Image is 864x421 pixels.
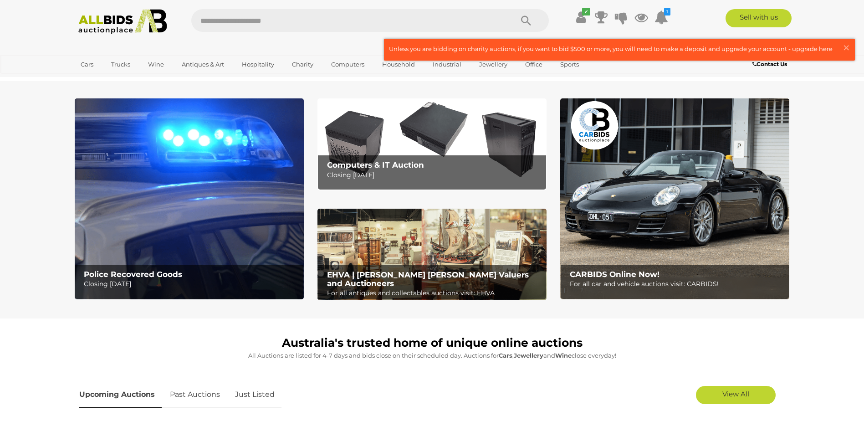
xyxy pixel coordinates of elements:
[519,57,548,72] a: Office
[228,381,281,408] a: Just Listed
[75,72,151,87] a: [GEOGRAPHIC_DATA]
[555,352,572,359] strong: Wine
[317,98,547,190] img: Computers & IT Auction
[75,57,99,72] a: Cars
[163,381,227,408] a: Past Auctions
[317,98,547,190] a: Computers & IT Auction Computers & IT Auction Closing [DATE]
[560,98,789,299] a: CARBIDS Online Now! CARBIDS Online Now! For all car and vehicle auctions visit: CARBIDS!
[327,288,542,299] p: For all antiques and collectables auctions visit: EHVA
[696,386,776,404] a: View All
[722,390,749,398] span: View All
[514,352,543,359] strong: Jewellery
[317,209,547,301] a: EHVA | Evans Hastings Valuers and Auctioneers EHVA | [PERSON_NAME] [PERSON_NAME] Valuers and Auct...
[325,57,370,72] a: Computers
[236,57,280,72] a: Hospitality
[560,98,789,299] img: CARBIDS Online Now!
[142,57,170,72] a: Wine
[842,39,850,56] span: ×
[499,352,512,359] strong: Cars
[752,59,789,69] a: Contact Us
[554,57,585,72] a: Sports
[327,270,529,288] b: EHVA | [PERSON_NAME] [PERSON_NAME] Valuers and Auctioneers
[752,61,787,67] b: Contact Us
[105,57,136,72] a: Trucks
[73,9,172,34] img: Allbids.com.au
[317,209,547,301] img: EHVA | Evans Hastings Valuers and Auctioneers
[79,350,785,361] p: All Auctions are listed for 4-7 days and bids close on their scheduled day. Auctions for , and cl...
[84,278,298,290] p: Closing [DATE]
[503,9,549,32] button: Search
[574,9,588,26] a: ✔
[582,8,590,15] i: ✔
[376,57,421,72] a: Household
[79,381,162,408] a: Upcoming Auctions
[84,270,182,279] b: Police Recovered Goods
[286,57,319,72] a: Charity
[570,270,660,279] b: CARBIDS Online Now!
[327,160,424,169] b: Computers & IT Auction
[327,169,542,181] p: Closing [DATE]
[75,98,304,299] img: Police Recovered Goods
[726,9,792,27] a: Sell with us
[570,278,784,290] p: For all car and vehicle auctions visit: CARBIDS!
[75,98,304,299] a: Police Recovered Goods Police Recovered Goods Closing [DATE]
[664,8,670,15] i: 1
[79,337,785,349] h1: Australia's trusted home of unique online auctions
[427,57,467,72] a: Industrial
[176,57,230,72] a: Antiques & Art
[654,9,668,26] a: 1
[473,57,513,72] a: Jewellery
